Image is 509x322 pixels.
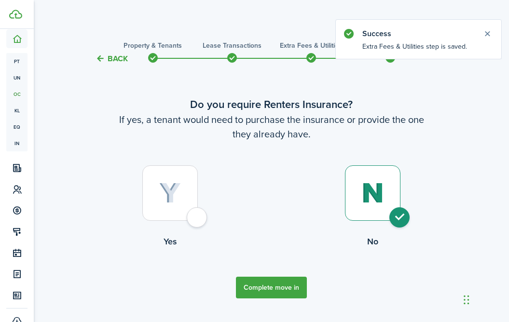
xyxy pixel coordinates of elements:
[9,10,22,19] img: TenantCloud
[236,277,307,298] button: Complete move in
[362,28,473,40] notify-title: Success
[124,40,182,51] h3: Property & Tenants
[69,235,272,248] control-radio-card-title: Yes
[6,135,28,151] a: in
[96,54,128,64] button: Back
[6,119,28,135] a: eq
[6,86,28,102] a: oc
[69,96,474,112] wizard-step-header-title: Do you require Renters Insurance?
[280,40,342,51] h3: Extra fees & Utilities
[361,183,384,203] img: No (selected)
[6,102,28,119] a: kl
[272,235,474,248] control-radio-card-title: No
[461,276,509,322] iframe: Chat Widget
[464,285,469,314] div: Drag
[6,53,28,69] a: pt
[69,112,474,141] wizard-step-header-description: If yes, a tenant would need to purchase the insurance or provide the one they already have.
[481,27,494,40] button: Close notify
[6,69,28,86] a: un
[159,183,181,204] img: Yes
[203,40,261,51] h3: Lease Transactions
[336,41,501,59] notify-body: Extra Fees & Utilities step is saved.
